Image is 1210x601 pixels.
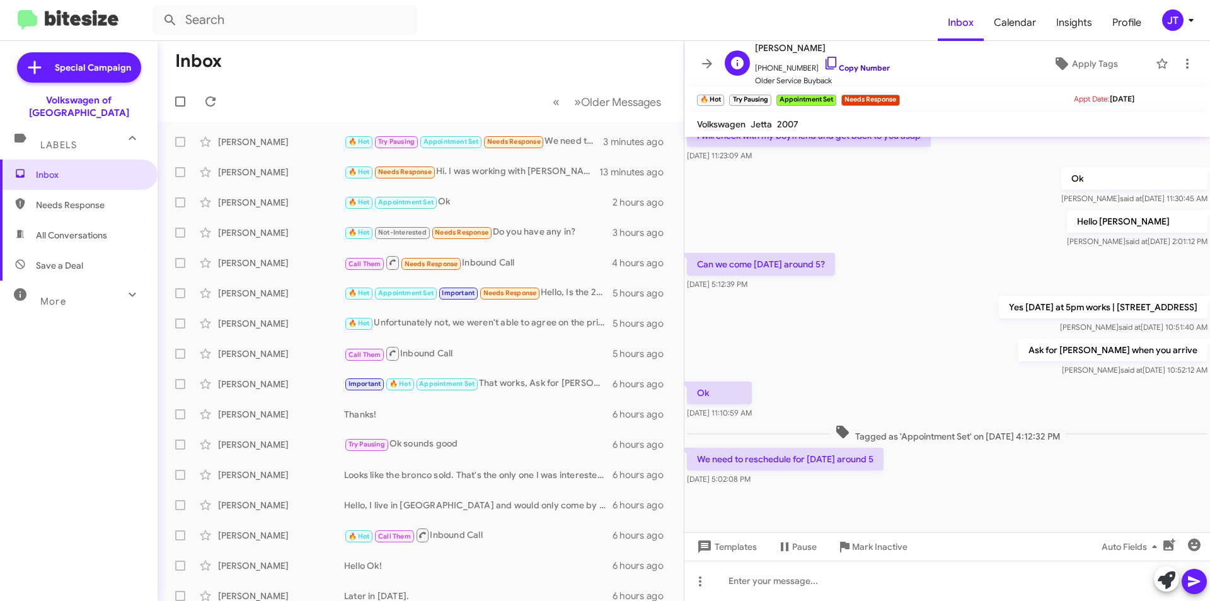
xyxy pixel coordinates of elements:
[613,469,674,481] div: 6 hours ago
[567,89,669,115] button: Next
[487,137,541,146] span: Needs Response
[349,532,370,540] span: 🔥 Hot
[389,380,411,388] span: 🔥 Hot
[687,279,747,289] span: [DATE] 5:12:39 PM
[218,408,344,421] div: [PERSON_NAME]
[776,95,836,106] small: Appointment Set
[36,199,143,211] span: Needs Response
[581,95,661,109] span: Older Messages
[1110,94,1134,103] span: [DATE]
[613,438,674,451] div: 6 hours ago
[423,137,479,146] span: Appointment Set
[55,61,131,74] span: Special Campaign
[613,317,674,330] div: 5 hours ago
[40,296,66,307] span: More
[1067,210,1207,233] p: Hello [PERSON_NAME]
[613,196,674,209] div: 2 hours ago
[378,137,415,146] span: Try Pausing
[824,63,890,73] a: Copy Number
[36,168,143,181] span: Inbox
[574,94,581,110] span: »
[218,499,344,511] div: [PERSON_NAME]
[218,378,344,390] div: [PERSON_NAME]
[218,317,344,330] div: [PERSON_NAME]
[613,226,674,239] div: 3 hours ago
[1151,9,1196,31] button: JT
[687,448,884,470] p: We need to reschedule for [DATE] around 5
[153,5,417,35] input: Search
[613,378,674,390] div: 6 hours ago
[1120,194,1142,203] span: said at
[344,376,613,391] div: That works, Ask for [PERSON_NAME] when you arrive. | [STREET_ADDRESS]
[349,228,370,236] span: 🔥 Hot
[344,527,613,543] div: Inbound Call
[603,136,674,148] div: 3 minutes ago
[613,408,674,421] div: 6 hours ago
[1074,94,1110,103] span: Appt Date:
[349,137,370,146] span: 🔥 Hot
[344,408,613,421] div: Thanks!
[175,51,222,71] h1: Inbox
[684,535,767,558] button: Templates
[1119,322,1141,332] span: said at
[613,559,674,572] div: 6 hours ago
[1102,535,1162,558] span: Auto Fields
[344,559,613,572] div: Hello Ok!
[827,535,918,558] button: Mark Inactive
[344,469,613,481] div: Looks like the bronco sold. That's the only one I was interested in in. Thank you for your time
[344,225,613,240] div: Do you have any in?
[442,289,475,297] span: Important
[697,95,724,106] small: 🔥 Hot
[40,139,77,151] span: Labels
[1046,4,1102,41] a: Insights
[755,55,890,74] span: [PHONE_NUMBER]
[687,382,752,404] p: Ok
[218,438,344,451] div: [PERSON_NAME]
[218,469,344,481] div: [PERSON_NAME]
[553,94,560,110] span: «
[1061,194,1207,203] span: [PERSON_NAME] [DATE] 11:30:45 AM
[349,289,370,297] span: 🔥 Hot
[218,287,344,300] div: [PERSON_NAME]
[613,287,674,300] div: 5 hours ago
[1092,535,1172,558] button: Auto Fields
[344,437,613,452] div: Ok sounds good
[435,228,488,236] span: Needs Response
[1102,4,1151,41] a: Profile
[344,195,613,209] div: Ok
[546,89,669,115] nav: Page navigation example
[999,296,1207,318] p: Yes [DATE] at 5pm works | [STREET_ADDRESS]
[694,535,757,558] span: Templates
[751,119,772,130] span: Jetta
[613,347,674,360] div: 5 hours ago
[687,253,835,276] p: Can we come [DATE] around 5?
[344,134,603,149] div: We need to reschedule for [DATE] around 5
[218,529,344,542] div: [PERSON_NAME]
[830,424,1065,443] span: Tagged as 'Appointment Set' on [DATE] 4:12:32 PM
[218,196,344,209] div: [PERSON_NAME]
[613,529,674,542] div: 6 hours ago
[419,380,475,388] span: Appointment Set
[344,316,613,330] div: Unfortunately not, we weren't able to agree on the price
[349,440,385,448] span: Try Pausing
[1121,365,1143,375] span: said at
[777,119,798,130] span: 2007
[697,119,746,130] span: Volkswagen
[687,151,752,160] span: [DATE] 11:23:09 AM
[218,226,344,239] div: [PERSON_NAME]
[729,95,771,106] small: Try Pausing
[349,380,381,388] span: Important
[218,136,344,148] div: [PERSON_NAME]
[1062,365,1207,375] span: [PERSON_NAME] [DATE] 10:52:12 AM
[1061,167,1207,190] p: Ok
[984,4,1046,41] a: Calendar
[1060,322,1207,332] span: [PERSON_NAME] [DATE] 10:51:40 AM
[344,499,613,511] div: Hello, I live in [GEOGRAPHIC_DATA] and would only come by if there was a perfect match.
[1018,339,1207,361] p: Ask for [PERSON_NAME] when you arrive
[378,228,427,236] span: Not-Interested
[1067,236,1207,246] span: [PERSON_NAME] [DATE] 2:01:12 PM
[687,408,752,417] span: [DATE] 11:10:59 AM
